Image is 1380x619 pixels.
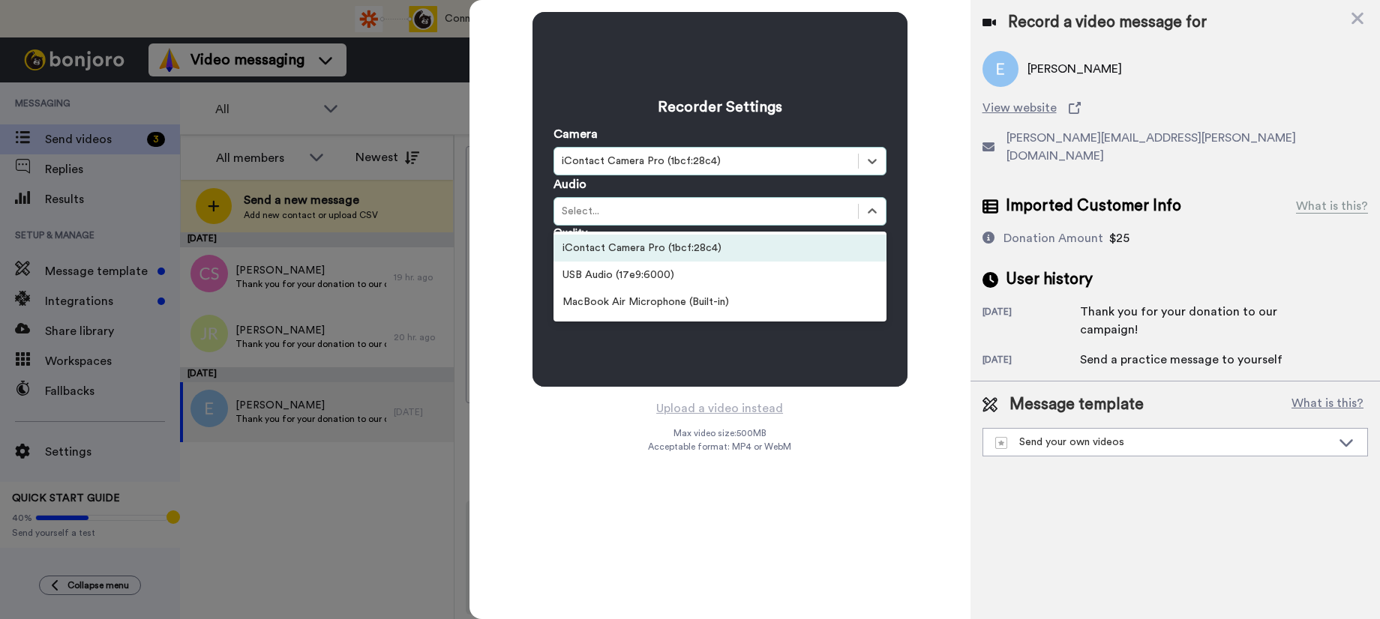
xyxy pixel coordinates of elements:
[1287,393,1368,416] button: What is this?
[553,315,886,342] div: Microsoft Teams Audio Device (Virtual)
[553,262,886,289] div: USB Audio (17e9:6000)
[982,354,1080,369] div: [DATE]
[553,289,886,315] div: MacBook Air Microphone (Built-in)
[553,235,886,262] div: iContact Camera Pro (1bcf:28c4)
[553,226,587,241] label: Quality
[995,435,1331,450] div: Send your own videos
[648,441,791,453] span: Acceptable format: MP4 or WebM
[673,427,766,439] span: Max video size: 500 MB
[1003,229,1103,247] div: Donation Amount
[553,175,586,193] label: Audio
[652,399,787,418] button: Upload a video instead
[84,13,203,143] span: Hi [PERSON_NAME], I'm [PERSON_NAME], one of the co-founders and I wanted to say hi & welcome. I'v...
[1109,232,1129,244] span: $25
[1,3,42,43] img: 3183ab3e-59ed-45f6-af1c-10226f767056-1659068401.jpg
[1006,129,1368,165] span: [PERSON_NAME][EMAIL_ADDRESS][PERSON_NAME][DOMAIN_NAME]
[1006,268,1093,291] span: User history
[995,437,1007,449] img: demo-template.svg
[1009,393,1144,416] span: Message template
[562,154,850,169] div: iContact Camera Pro (1bcf:28c4)
[982,306,1080,339] div: [DATE]
[1296,197,1368,215] div: What is this?
[1080,351,1282,369] div: Send a practice message to yourself
[562,204,850,219] div: Select...
[553,125,598,143] label: Camera
[1080,303,1320,339] div: Thank you for your donation to our campaign!
[1006,195,1181,217] span: Imported Customer Info
[48,48,66,66] img: mute-white.svg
